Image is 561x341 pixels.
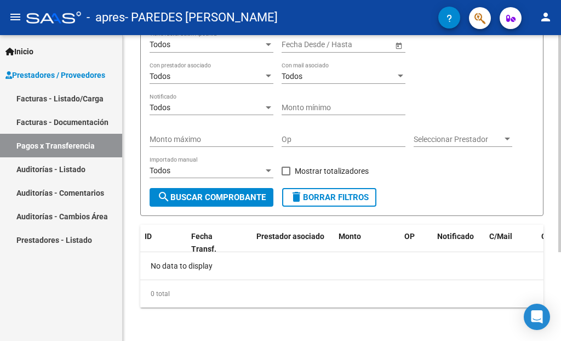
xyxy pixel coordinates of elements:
[524,304,550,330] div: Open Intercom Messenger
[252,225,334,261] datatable-header-cell: Prestador asociado
[282,40,322,49] input: Fecha inicio
[140,280,543,308] div: 0 total
[334,225,400,261] datatable-header-cell: Monto
[485,225,537,261] datatable-header-cell: C/Mail
[5,69,105,81] span: Prestadores / Proveedores
[295,164,369,178] span: Mostrar totalizadores
[150,40,170,49] span: Todos
[150,72,170,81] span: Todos
[5,46,33,58] span: Inicio
[187,225,236,261] datatable-header-cell: Fecha Transf.
[414,135,502,144] span: Seleccionar Prestador
[140,252,543,280] div: No data to display
[282,72,302,81] span: Todos
[489,232,512,241] span: C/Mail
[256,232,324,241] span: Prestador asociado
[157,192,266,202] span: Buscar Comprobante
[87,5,125,30] span: - apres
[393,39,404,51] button: Open calendar
[404,232,415,241] span: OP
[9,10,22,24] mat-icon: menu
[331,40,385,49] input: Fecha fin
[150,103,170,112] span: Todos
[140,225,187,261] datatable-header-cell: ID
[433,225,485,261] datatable-header-cell: Notificado
[150,188,273,207] button: Buscar Comprobante
[290,192,369,202] span: Borrar Filtros
[400,225,433,261] datatable-header-cell: OP
[339,232,361,241] span: Monto
[150,166,170,175] span: Todos
[539,10,552,24] mat-icon: person
[191,232,216,253] span: Fecha Transf.
[157,190,170,203] mat-icon: search
[282,188,376,207] button: Borrar Filtros
[125,5,278,30] span: - PAREDES [PERSON_NAME]
[145,232,152,241] span: ID
[437,232,474,241] span: Notificado
[290,190,303,203] mat-icon: delete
